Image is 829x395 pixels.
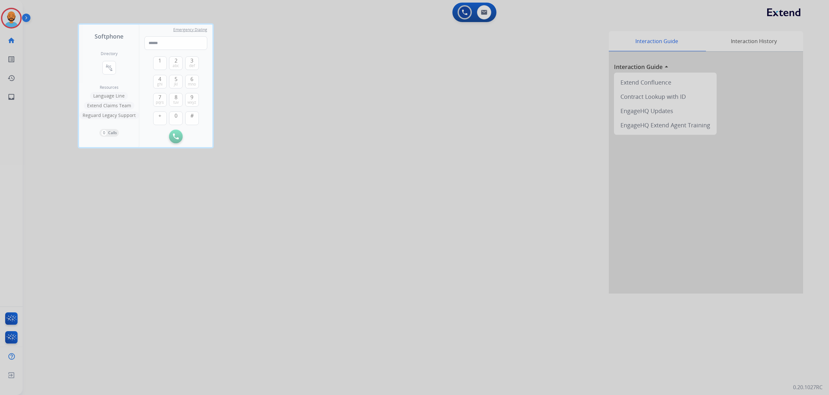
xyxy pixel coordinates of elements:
span: 2 [175,57,177,64]
span: Softphone [95,32,123,41]
span: + [158,112,161,120]
span: Emergency Dialing [173,27,207,32]
span: jkl [174,82,178,87]
span: 3 [190,57,193,64]
span: 6 [190,75,193,83]
span: tuv [173,100,179,105]
span: 5 [175,75,177,83]
span: 1 [158,57,161,64]
p: Calls [108,130,117,136]
span: wxyz [187,100,196,105]
h2: Directory [101,51,118,56]
button: Language Line [90,92,128,100]
p: 0 [101,130,107,136]
button: 5jkl [169,75,183,88]
button: + [153,111,167,125]
img: call-button [173,134,179,139]
button: 8tuv [169,93,183,107]
span: Resources [100,85,119,90]
span: pqrs [156,100,164,105]
button: 4ghi [153,75,167,88]
span: 7 [158,93,161,101]
button: 7pqrs [153,93,167,107]
button: 1 [153,56,167,70]
span: 0 [175,112,177,120]
span: 4 [158,75,161,83]
button: 6mno [185,75,199,88]
button: 2abc [169,56,183,70]
span: abc [173,63,179,68]
p: 0.20.1027RC [793,383,823,391]
button: 3def [185,56,199,70]
span: # [190,112,194,120]
button: # [185,111,199,125]
span: mno [188,82,196,87]
button: 9wxyz [185,93,199,107]
button: Reguard Legacy Support [79,111,139,119]
mat-icon: connect_without_contact [105,64,113,72]
button: Extend Claims Team [84,102,134,110]
button: 0 [169,111,183,125]
span: 8 [175,93,177,101]
span: ghi [157,82,163,87]
button: 0Calls [99,129,119,137]
span: 9 [190,93,193,101]
span: def [189,63,195,68]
